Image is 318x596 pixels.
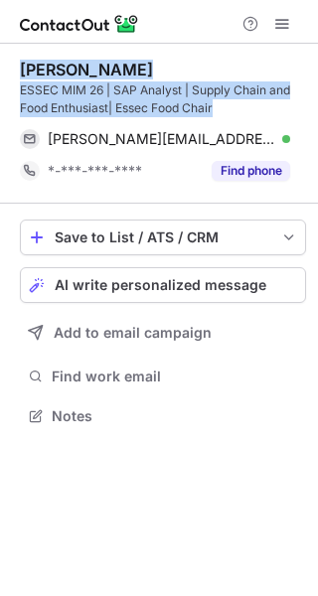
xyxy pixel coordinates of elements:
div: Save to List / ATS / CRM [55,229,271,245]
img: ContactOut v5.3.10 [20,12,139,36]
button: AI write personalized message [20,267,306,303]
span: Add to email campaign [54,325,212,341]
button: Notes [20,402,306,430]
div: ESSEC MIM 26 | SAP Analyst | Supply Chain and Food Enthusiast| Essec Food Chair [20,81,306,117]
button: Find work email [20,363,306,390]
span: Find work email [52,368,298,385]
div: [PERSON_NAME] [20,60,153,79]
button: save-profile-one-click [20,220,306,255]
button: Add to email campaign [20,315,306,351]
span: Notes [52,407,298,425]
span: [PERSON_NAME][EMAIL_ADDRESS][DOMAIN_NAME] [48,130,275,148]
span: AI write personalized message [55,277,266,293]
button: Reveal Button [212,161,290,181]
